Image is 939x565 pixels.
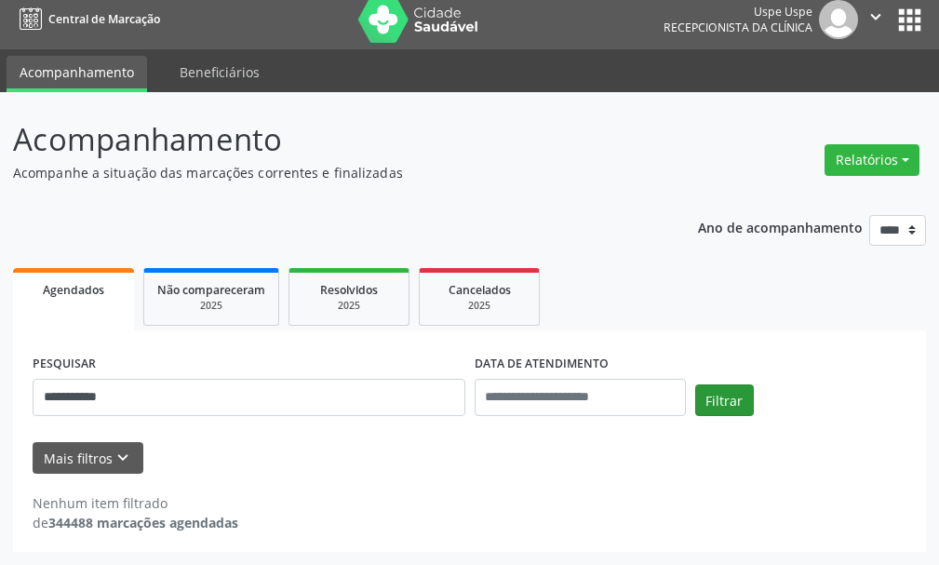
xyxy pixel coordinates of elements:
[48,11,160,27] span: Central de Marcação
[698,215,863,238] p: Ano de acompanhamento
[893,4,926,36] button: apps
[167,56,273,88] a: Beneficiários
[48,514,238,531] strong: 344488 marcações agendadas
[33,513,238,532] div: de
[825,144,919,176] button: Relatórios
[302,299,396,313] div: 2025
[865,7,886,27] i: 
[13,4,160,34] a: Central de Marcação
[13,116,652,163] p: Acompanhamento
[475,350,609,379] label: DATA DE ATENDIMENTO
[157,299,265,313] div: 2025
[13,163,652,182] p: Acompanhe a situação das marcações correntes e finalizadas
[33,350,96,379] label: PESQUISAR
[157,282,265,298] span: Não compareceram
[433,299,526,313] div: 2025
[7,56,147,92] a: Acompanhamento
[113,448,133,468] i: keyboard_arrow_down
[449,282,511,298] span: Cancelados
[695,384,754,416] button: Filtrar
[43,282,104,298] span: Agendados
[33,442,143,475] button: Mais filtroskeyboard_arrow_down
[320,282,378,298] span: Resolvidos
[664,20,812,35] span: Recepcionista da clínica
[664,4,812,20] div: Uspe Uspe
[33,493,238,513] div: Nenhum item filtrado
